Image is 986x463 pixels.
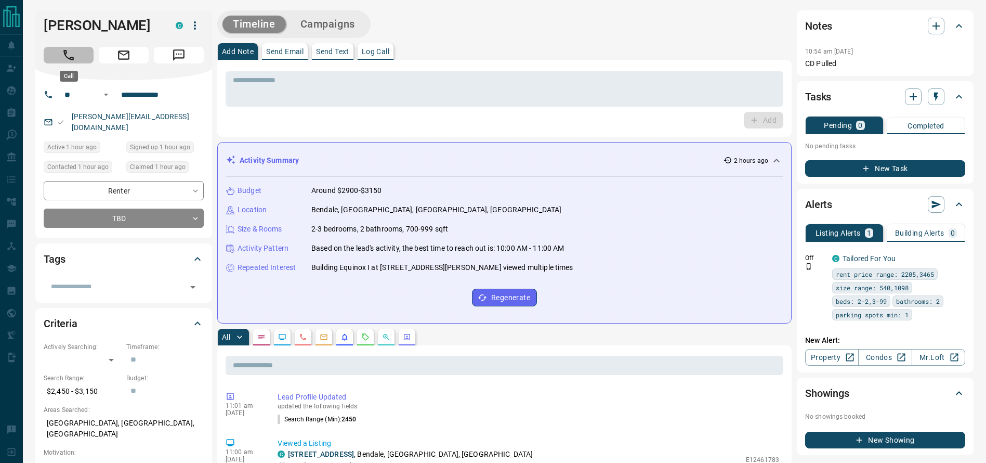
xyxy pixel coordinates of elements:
div: Tags [44,247,204,272]
h1: [PERSON_NAME] [44,17,160,34]
h2: Showings [805,385,849,402]
p: New Alert: [805,335,965,346]
p: Timeframe: [126,342,204,352]
p: 0 [858,122,862,129]
div: condos.ca [176,22,183,29]
p: 2 hours ago [734,156,768,165]
svg: Listing Alerts [340,333,349,341]
span: parking spots min: 1 [836,310,909,320]
p: [GEOGRAPHIC_DATA], [GEOGRAPHIC_DATA], [GEOGRAPHIC_DATA] [44,415,204,443]
a: [STREET_ADDRESS] [288,450,354,458]
button: Regenerate [472,289,537,306]
svg: Email Valid [57,119,64,126]
p: 0 [951,229,955,237]
p: Lead Profile Updated [278,392,779,403]
div: Wed Oct 15 2025 [44,161,121,176]
span: 2450 [341,416,356,423]
div: Showings [805,381,965,406]
p: Pending [824,122,852,129]
p: Search Range (Min) : [278,415,357,424]
div: condos.ca [278,451,285,458]
span: Claimed 1 hour ago [130,162,186,172]
p: Log Call [362,48,389,55]
p: Send Text [316,48,349,55]
h2: Criteria [44,315,77,332]
p: Budget [238,185,261,196]
button: Open [100,88,112,101]
div: TBD [44,209,204,228]
p: , Bendale, [GEOGRAPHIC_DATA], [GEOGRAPHIC_DATA] [288,449,533,460]
span: Email [99,47,149,63]
div: Renter [44,181,204,200]
span: Message [154,47,204,63]
div: Call [60,71,78,82]
h2: Tags [44,251,65,267]
svg: Agent Actions [403,333,411,341]
p: Building Alerts [895,229,944,237]
p: [DATE] [226,409,262,417]
svg: Push Notification Only [805,263,812,270]
svg: Opportunities [382,333,390,341]
p: Around $2900-$3150 [311,185,382,196]
span: Contacted 1 hour ago [47,162,109,172]
p: Viewed a Listing [278,438,779,449]
div: Wed Oct 15 2025 [44,142,121,156]
p: updated the following fields: [278,403,779,410]
p: Listing Alerts [816,229,861,237]
svg: Calls [299,333,307,341]
a: [PERSON_NAME][EMAIL_ADDRESS][DOMAIN_NAME] [72,112,189,132]
button: Open [186,280,200,294]
div: Alerts [805,192,965,217]
svg: Notes [257,333,266,341]
div: Wed Oct 15 2025 [126,142,204,156]
span: bathrooms: 2 [896,296,940,306]
p: No showings booked [805,412,965,421]
p: No pending tasks [805,138,965,154]
p: Repeated Interest [238,262,296,273]
button: Timeline [222,16,286,33]
p: 2-3 bedrooms, 2 bathrooms, 700-999 sqft [311,224,448,235]
p: [DATE] [226,456,262,463]
p: 11:00 am [226,448,262,456]
p: Add Note [222,48,254,55]
p: Bendale, [GEOGRAPHIC_DATA], [GEOGRAPHIC_DATA], [GEOGRAPHIC_DATA] [311,204,561,215]
a: Property [805,349,859,366]
p: 10:54 am [DATE] [805,48,853,55]
p: Size & Rooms [238,224,282,235]
span: beds: 2-2,3-99 [836,296,887,306]
button: New Task [805,160,965,177]
p: Building Equinox I at [STREET_ADDRESS][PERSON_NAME] viewed multiple times [311,262,573,273]
p: Completed [908,122,944,130]
svg: Emails [320,333,328,341]
div: Activity Summary2 hours ago [226,151,783,170]
p: Off [805,253,826,263]
h2: Tasks [805,88,831,105]
button: Campaigns [290,16,365,33]
p: Actively Searching: [44,342,121,352]
span: Call [44,47,94,63]
div: Notes [805,14,965,38]
div: condos.ca [832,255,839,262]
a: Tailored For You [843,254,896,263]
p: CD Pulled [805,58,965,69]
a: Mr.Loft [912,349,965,366]
p: Send Email [266,48,304,55]
a: Condos [858,349,912,366]
span: Signed up 1 hour ago [130,142,190,152]
h2: Alerts [805,196,832,213]
h2: Notes [805,18,832,34]
p: Activity Pattern [238,243,288,254]
p: Search Range: [44,374,121,383]
p: Motivation: [44,448,204,457]
div: Criteria [44,311,204,336]
span: rent price range: 2205,3465 [836,269,934,279]
p: Based on the lead's activity, the best time to reach out is: 10:00 AM - 11:00 AM [311,243,564,254]
span: size range: 540,1098 [836,282,909,293]
p: Activity Summary [240,155,299,166]
button: New Showing [805,432,965,448]
svg: Requests [361,333,370,341]
p: 1 [867,229,871,237]
svg: Lead Browsing Activity [278,333,286,341]
p: 11:01 am [226,402,262,409]
p: $2,450 - $3,150 [44,383,121,400]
